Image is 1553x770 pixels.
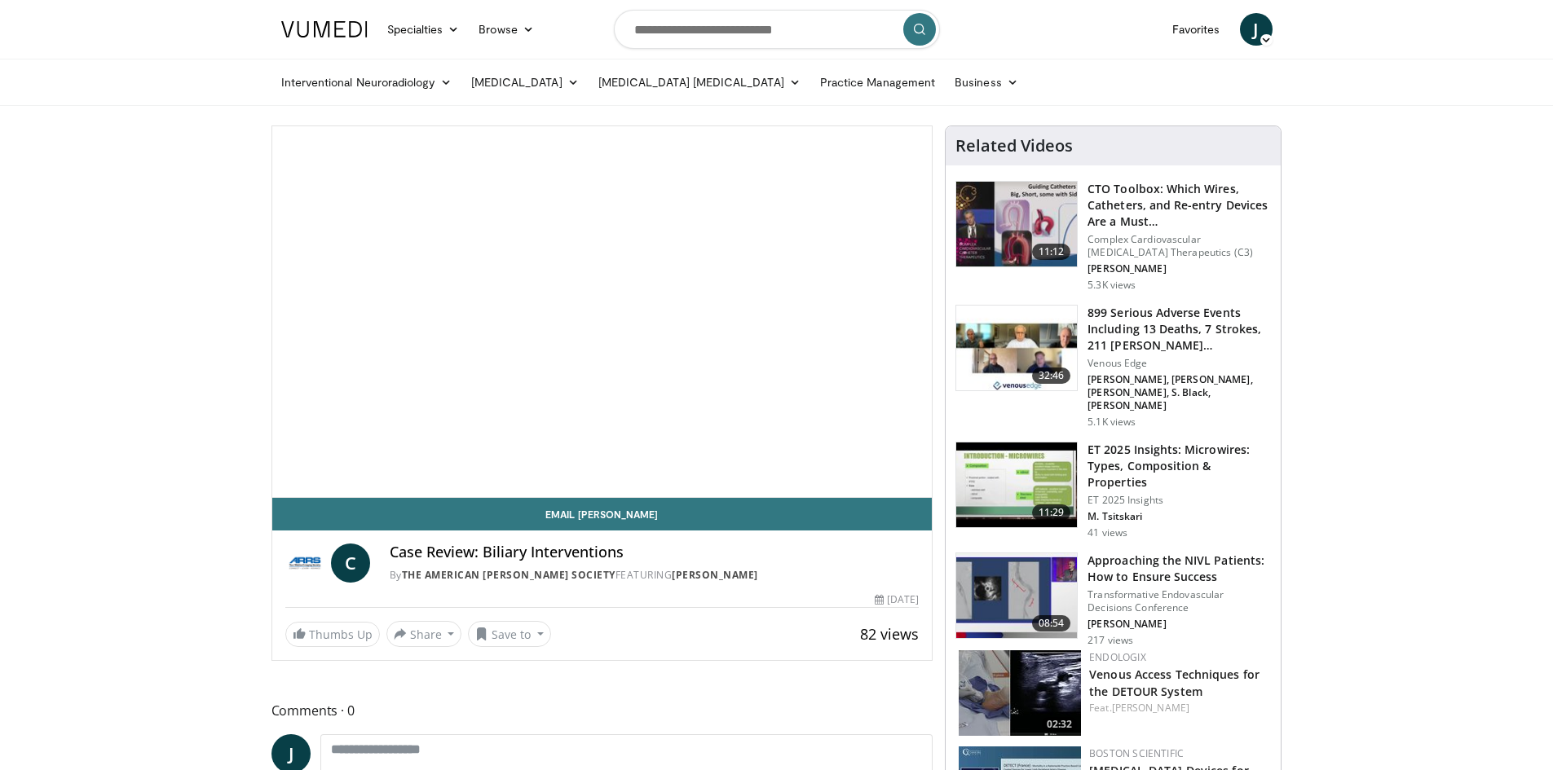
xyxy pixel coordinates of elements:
p: 217 views [1088,634,1133,647]
img: 1fe03d0d-5c5c-4835-9c52-1fb68ed80a71.150x105_q85_crop-smart_upscale.jpg [959,650,1081,736]
p: 5.3K views [1088,279,1136,292]
a: C [331,543,370,583]
a: The American [PERSON_NAME] Society [402,568,615,582]
span: 11:12 [1032,244,1071,260]
a: Boston Scientific [1089,746,1184,760]
span: 82 views [860,624,919,644]
h3: Approaching the NIVL Patients: How to Ensure Success [1088,552,1271,585]
img: 45625d61-672b-4d10-8c48-d604cfe18f03.150x105_q85_crop-smart_upscale.jpg [956,442,1077,527]
p: [PERSON_NAME] [1088,618,1271,631]
a: 32:46 899 Serious Adverse Events Including 13 Deaths, 7 Strokes, 211 [PERSON_NAME]… Venous Edge [... [955,305,1271,429]
img: 69ae726e-f27f-4496-b005-e28b95c37244.150x105_q85_crop-smart_upscale.jpg [956,182,1077,266]
p: Venous Edge [1088,357,1271,370]
a: Thumbs Up [285,622,380,647]
video-js: Video Player [272,126,933,498]
span: 11:29 [1032,504,1071,521]
a: 08:54 Approaching the NIVL Patients: How to Ensure Success Transformative Endovascular Decisions ... [955,552,1271,647]
p: 5.1K views [1088,416,1136,429]
p: Transformative Endovascular Decisions Conference [1088,588,1271,614]
div: By FEATURING [390,568,920,583]
p: M. Tsitskari [1088,510,1271,523]
input: Search topics, interventions [614,10,940,49]
p: ET 2025 Insights [1088,494,1271,507]
a: Favorites [1163,13,1230,46]
h4: Case Review: Biliary Interventions [390,543,920,561]
img: VuMedi Logo [281,21,368,37]
img: f9d63ed0-f3bf-4a88-886f-42b94fc7533f.150x105_q85_crop-smart_upscale.jpg [956,553,1077,638]
h3: CTO Toolbox: Which Wires, Catheters, and Re-entry Devices Are a Must… [1088,181,1271,230]
a: 02:32 [959,650,1081,736]
a: [MEDICAL_DATA] [461,66,589,99]
h3: 899 Serious Adverse Events Including 13 Deaths, 7 Strokes, 211 [PERSON_NAME]… [1088,305,1271,354]
a: Specialties [377,13,470,46]
a: 11:12 CTO Toolbox: Which Wires, Catheters, and Re-entry Devices Are a Must… Complex Cardiovascula... [955,181,1271,292]
a: Endologix [1089,650,1146,664]
a: Email [PERSON_NAME] [272,498,933,530]
a: [PERSON_NAME] [1112,701,1189,715]
span: Comments 0 [271,700,933,721]
a: [PERSON_NAME] [672,568,758,582]
span: 32:46 [1032,367,1071,384]
p: Complex Cardiovascular [MEDICAL_DATA] Therapeutics (C3) [1088,233,1271,259]
button: Share [386,621,462,647]
span: 08:54 [1032,615,1071,631]
a: Business [945,66,1028,99]
p: [PERSON_NAME], [PERSON_NAME], [PERSON_NAME], S. Black, [PERSON_NAME] [1088,373,1271,412]
a: Interventional Neuroradiology [271,66,461,99]
a: Venous Access Techniques for the DETOUR System [1089,667,1260,699]
button: Save to [468,621,551,647]
p: [PERSON_NAME] [1088,262,1271,275]
a: Practice Management [810,66,945,99]
a: Browse [469,13,544,46]
a: J [1240,13,1273,46]
a: [MEDICAL_DATA] [MEDICAL_DATA] [589,66,810,99]
img: The American Roentgen Ray Society [285,543,324,583]
a: 11:29 ET 2025 Insights: Microwires: Types, Composition & Properties ET 2025 Insights M. Tsitskari... [955,442,1271,539]
img: 2334b6cc-ba6f-4e47-8c88-f3f3fe785331.150x105_q85_crop-smart_upscale.jpg [956,306,1077,390]
h3: ET 2025 Insights: Microwires: Types, Composition & Properties [1088,442,1271,491]
h4: Related Videos [955,136,1073,156]
div: [DATE] [875,592,919,607]
div: Feat. [1089,701,1268,715]
p: 41 views [1088,526,1127,539]
span: 02:32 [1042,717,1077,732]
